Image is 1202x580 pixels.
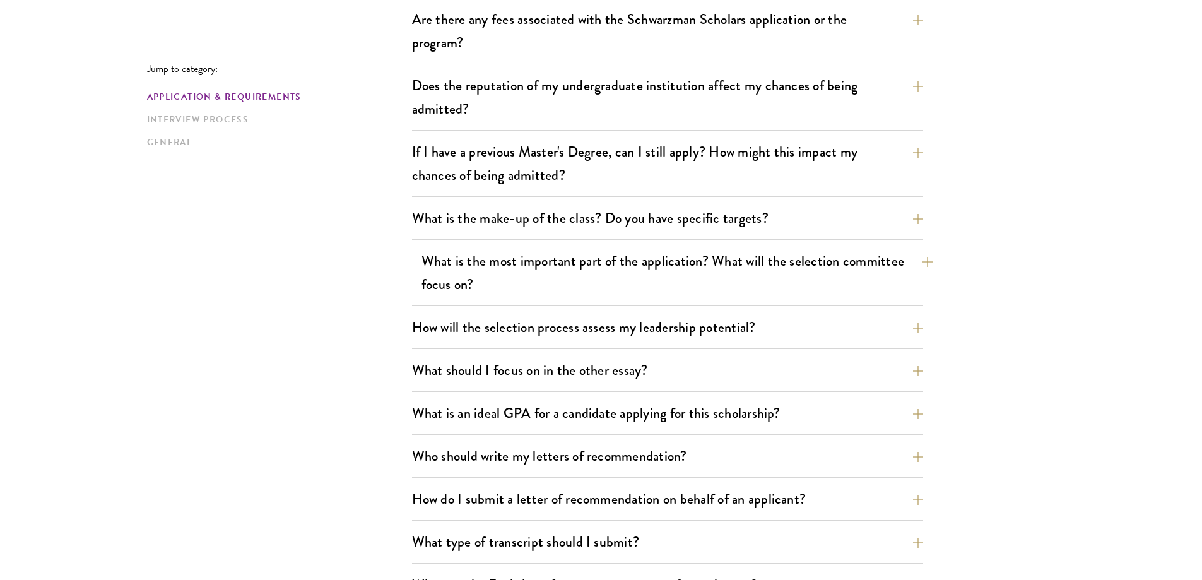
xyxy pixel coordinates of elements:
[147,136,404,149] a: General
[412,356,923,384] button: What should I focus on in the other essay?
[412,399,923,427] button: What is an ideal GPA for a candidate applying for this scholarship?
[412,138,923,189] button: If I have a previous Master's Degree, can I still apply? How might this impact my chances of bein...
[412,5,923,57] button: Are there any fees associated with the Schwarzman Scholars application or the program?
[147,113,404,126] a: Interview Process
[412,204,923,232] button: What is the make-up of the class? Do you have specific targets?
[412,442,923,470] button: Who should write my letters of recommendation?
[412,71,923,123] button: Does the reputation of my undergraduate institution affect my chances of being admitted?
[147,63,412,74] p: Jump to category:
[147,90,404,104] a: Application & Requirements
[421,247,933,299] button: What is the most important part of the application? What will the selection committee focus on?
[412,485,923,513] button: How do I submit a letter of recommendation on behalf of an applicant?
[412,313,923,341] button: How will the selection process assess my leadership potential?
[412,528,923,556] button: What type of transcript should I submit?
